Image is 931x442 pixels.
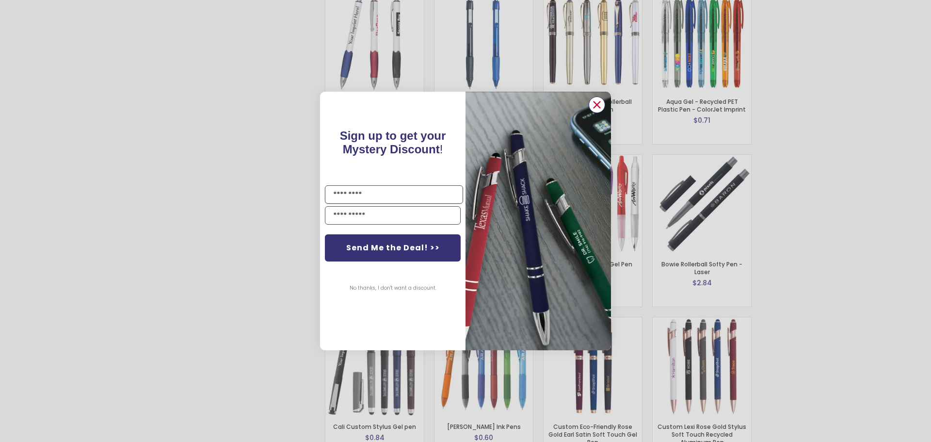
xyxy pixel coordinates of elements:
button: Close dialog [589,97,605,113]
button: Send Me the Deal! >> [325,234,461,262]
span: ! [340,129,446,156]
span: Sign up to get your Mystery Discount [340,129,446,156]
button: No thanks, I don't want a discount. [345,276,441,300]
img: pop-up-image [465,92,611,350]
